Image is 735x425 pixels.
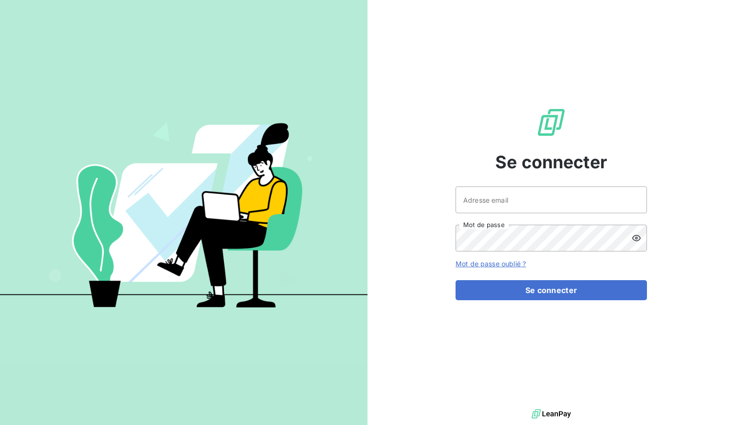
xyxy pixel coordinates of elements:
[536,107,567,138] img: Logo LeanPay
[456,260,526,268] a: Mot de passe oublié ?
[495,149,607,175] span: Se connecter
[456,186,647,213] input: placeholder
[456,280,647,300] button: Se connecter
[532,407,571,421] img: logo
